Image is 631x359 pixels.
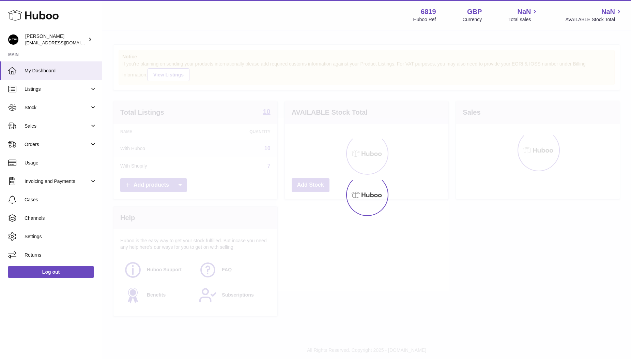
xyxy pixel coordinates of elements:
[25,252,97,258] span: Returns
[467,7,482,16] strong: GBP
[25,197,97,203] span: Cases
[25,123,90,129] span: Sales
[25,233,97,240] span: Settings
[463,16,482,23] div: Currency
[8,266,94,278] a: Log out
[25,68,97,74] span: My Dashboard
[25,33,87,46] div: [PERSON_NAME]
[601,7,615,16] span: NaN
[25,104,90,111] span: Stock
[421,7,436,16] strong: 6819
[25,141,90,148] span: Orders
[25,86,90,92] span: Listings
[8,34,18,45] img: amar@mthk.com
[508,16,539,23] span: Total sales
[25,40,100,45] span: [EMAIL_ADDRESS][DOMAIN_NAME]
[25,160,97,166] span: Usage
[517,7,531,16] span: NaN
[565,7,623,23] a: NaN AVAILABLE Stock Total
[25,215,97,221] span: Channels
[25,178,90,185] span: Invoicing and Payments
[565,16,623,23] span: AVAILABLE Stock Total
[413,16,436,23] div: Huboo Ref
[508,7,539,23] a: NaN Total sales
